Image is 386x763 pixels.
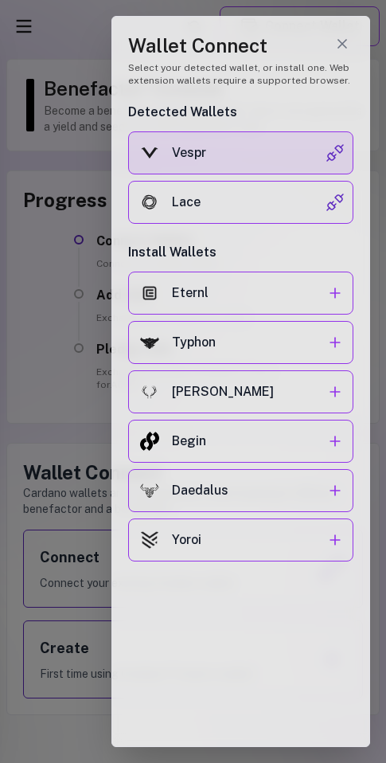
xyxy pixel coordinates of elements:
a: TyphonTyphon [128,321,353,364]
img: Eternl [140,284,159,303]
img: Typhon [140,336,159,350]
div: Begin [172,432,326,451]
button: LaceLace [128,181,353,224]
img: Connect [326,193,345,212]
img: Connect [326,143,345,162]
h3: Install Wallets [128,243,353,262]
button: VesprVespr [128,131,353,174]
a: YoroiYoroi [128,518,353,561]
p: Select your detected wallet, or install one. Web extension wallets require a supported browser. [128,61,353,87]
a: BeginBegin [128,420,353,463]
img: Vespr [140,147,159,158]
h3: Detected Wallets [128,103,353,122]
button: Close wallet drawer [331,33,353,55]
div: Typhon [172,333,326,352]
div: Vespr [172,143,326,162]
img: Daedalus [140,483,159,499]
img: Lace [140,193,159,212]
img: Yoroi [140,530,159,550]
div: Yoroi [172,530,326,550]
h1: Wallet Connect [128,33,353,58]
div: Lace [172,193,326,212]
div: [PERSON_NAME] [172,382,326,401]
img: Begin [140,432,159,451]
a: DaedalusDaedalus [128,469,353,512]
div: Eternl [172,284,326,303]
a: EternlEternl [128,272,353,315]
div: Daedalus [172,481,326,500]
a: Gero[PERSON_NAME] [128,370,353,413]
img: Gero [140,382,159,401]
